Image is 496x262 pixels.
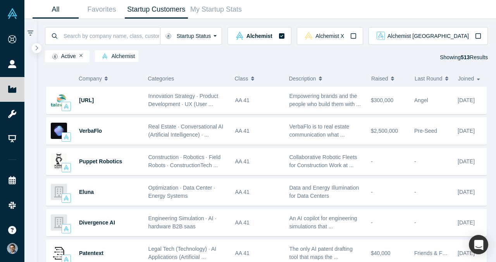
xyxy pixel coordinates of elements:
[165,33,171,39] img: Startup status
[235,209,281,236] div: AA 41
[415,70,443,87] span: Last Round
[64,257,69,262] img: alchemist Vault Logo
[458,250,475,256] span: [DATE]
[414,97,428,103] span: Angel
[148,123,224,138] span: Real Estate · Conversational AI (Artificial Intelligence) · ...
[315,33,344,39] span: Alchemist X
[7,8,18,19] img: Alchemist Vault Logo
[48,53,76,60] span: Active
[235,179,281,205] div: AA 41
[63,27,160,45] input: Search by company name, class, customer, one-liner or category
[458,189,475,195] span: [DATE]
[148,185,215,199] span: Optimization · Data Center · Energy Systems
[51,245,67,261] img: Patentext's Logo
[461,54,470,60] strong: 513
[371,70,406,87] button: Raised
[227,27,291,45] button: alchemist Vault LogoAlchemist
[289,246,353,260] span: The only AI patent drafting tool that maps the ...
[64,165,69,170] img: alchemist Vault Logo
[51,184,67,200] img: Eluna's Logo
[51,214,67,231] img: Divergence AI's Logo
[289,154,357,168] span: Collaborative Robotic Fleets for Construction Work at ...
[289,185,359,199] span: Data and Energy Illumination for Data Centers
[369,27,488,45] button: alchemist_aj Vault LogoAlchemist [GEOGRAPHIC_DATA]
[51,153,67,170] img: Puppet Robotics's Logo
[79,53,83,58] button: Remove Filter
[458,128,475,134] span: [DATE]
[235,87,281,114] div: AA 41
[458,97,475,103] span: [DATE]
[125,0,188,19] a: Startup Customers
[414,128,437,134] span: Pre-Seed
[458,70,474,87] span: Joined
[64,134,69,140] img: alchemist Vault Logo
[79,158,122,164] a: Puppet Robotics
[305,32,313,40] img: alchemistx Vault Logo
[79,70,136,87] button: Company
[289,93,361,107] span: Empowering brands and the people who build them with ...
[148,215,217,229] span: Engineering Simulation · AI · hardware B2B saas
[297,27,363,45] button: alchemistx Vault LogoAlchemist X
[414,189,416,195] span: -
[371,189,373,195] span: -
[64,104,69,109] img: alchemist Vault Logo
[102,53,108,59] img: alchemist Vault Logo
[289,70,316,87] span: Description
[289,70,363,87] button: Description
[160,27,222,45] button: Startup Status
[52,53,58,60] img: Startup status
[79,219,115,226] a: Divergence AI
[415,70,450,87] button: Last Round
[371,219,373,226] span: -
[79,250,103,256] a: Patentext
[188,0,245,19] a: My Startup Stats
[289,123,350,138] span: VerbaFlo is to real estate communication what ...
[458,70,482,87] button: Joined
[235,70,277,87] button: Class
[387,33,469,39] span: Alchemist [GEOGRAPHIC_DATA]
[51,92,67,108] img: Talawa.ai's Logo
[79,189,94,195] a: Eluna
[458,158,475,164] span: [DATE]
[7,243,18,254] img: VP Singh's Account
[64,195,69,201] img: alchemist Vault Logo
[235,148,281,175] div: AA 41
[414,250,455,256] span: Friends & Family
[371,97,393,103] span: $300,000
[79,128,102,134] a: VerbaFlo
[371,70,388,87] span: Raised
[458,219,475,226] span: [DATE]
[440,54,488,60] span: Showing Results
[246,33,272,39] span: Alchemist
[371,158,373,164] span: -
[414,219,416,226] span: -
[236,32,244,40] img: alchemist Vault Logo
[64,226,69,231] img: alchemist Vault Logo
[79,70,102,87] span: Company
[148,154,221,168] span: Construction · Robotics · Field Robots · ConstructionTech ...
[371,250,391,256] span: $40,000
[289,215,357,229] span: An AI copilot for engineering simulations that ...
[98,53,135,60] span: Alchemist
[414,158,416,164] span: -
[148,75,174,82] span: Categories
[235,70,248,87] span: Class
[79,97,94,103] a: [URL]
[235,118,281,144] div: AA 41
[33,0,79,19] a: All
[148,93,219,107] span: Innovation Strategy · Product Development · UX (User ...
[51,123,67,139] img: VerbaFlo's Logo
[79,0,125,19] a: Favorites
[377,32,385,40] img: alchemist_aj Vault Logo
[371,128,398,134] span: $2,500,000
[148,246,217,260] span: Legal Tech (Technology) · AI Applications (Artificial ...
